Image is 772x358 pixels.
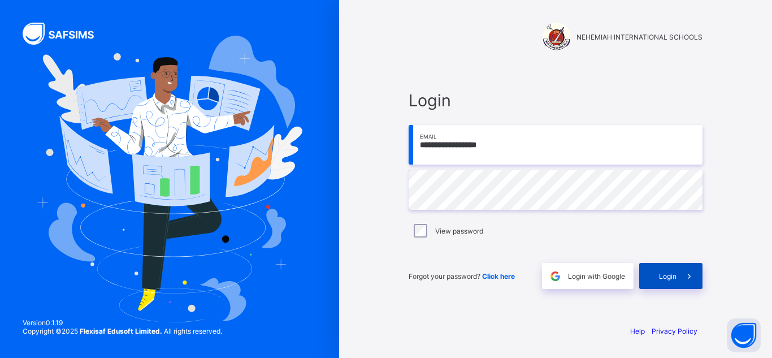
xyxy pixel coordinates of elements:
[630,327,645,335] a: Help
[23,318,222,327] span: Version 0.1.19
[80,327,162,335] strong: Flexisaf Edusoft Limited.
[23,327,222,335] span: Copyright © 2025 All rights reserved.
[727,318,761,352] button: Open asap
[409,272,515,281] span: Forgot your password?
[549,270,562,283] img: google.396cfc9801f0270233282035f929180a.svg
[659,272,676,281] span: Login
[568,272,625,281] span: Login with Google
[435,227,483,235] label: View password
[576,33,702,41] span: NEHEMIAH INTERNATIONAL SCHOOLS
[409,90,702,110] span: Login
[23,23,107,45] img: SAFSIMS Logo
[482,272,515,281] a: Click here
[652,327,697,335] a: Privacy Policy
[37,36,303,322] img: Hero Image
